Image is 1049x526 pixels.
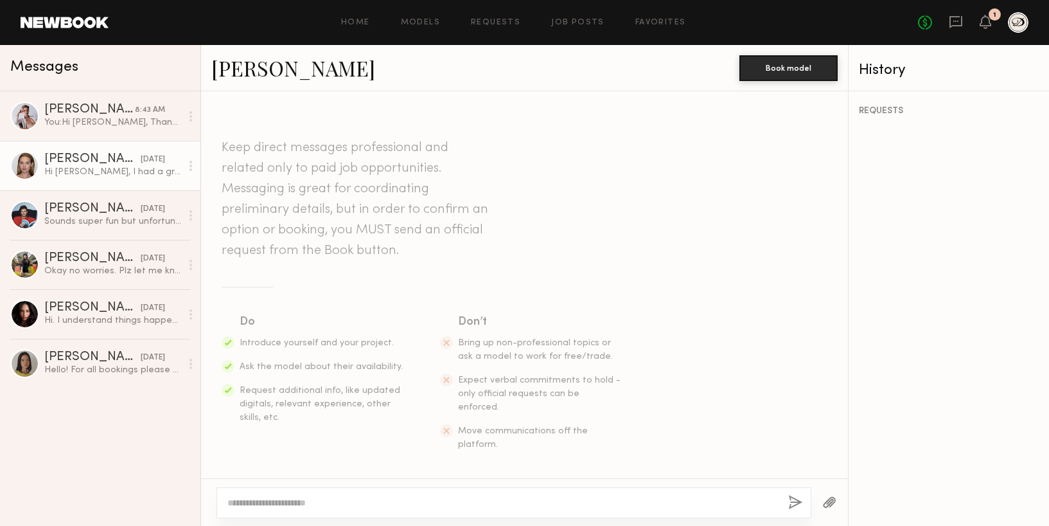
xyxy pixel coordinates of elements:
[44,166,181,178] div: Hi [PERSON_NAME], I had a great weekend - I hope you did as well! I appreciate you reaching out t...
[458,427,588,449] span: Move communications off the platform.
[859,63,1039,78] div: History
[44,116,181,129] div: You: Hi [PERSON_NAME], Thanks so much for getting back to me. Usage would be for an imagery refre...
[240,363,403,371] span: Ask the model about their availability.
[141,203,165,215] div: [DATE]
[141,352,165,364] div: [DATE]
[222,138,491,261] header: Keep direct messages professional and related only to paid job opportunities. Messaging is great ...
[341,19,370,27] a: Home
[44,203,141,215] div: [PERSON_NAME]
[739,55,838,81] button: Book model
[135,104,165,116] div: 8:43 AM
[458,376,621,412] span: Expect verbal commitments to hold - only official requests can be enforced.
[44,265,181,277] div: Okay no worries. Plz let me know!
[458,313,622,331] div: Don’t
[739,62,838,73] a: Book model
[240,313,404,331] div: Do
[240,339,394,347] span: Introduce yourself and your project.
[635,19,686,27] a: Favorites
[551,19,604,27] a: Job Posts
[44,314,181,327] div: Hi. I understand things happen so it shouldn’t be a problem switching dates. I would like to conf...
[141,302,165,314] div: [DATE]
[401,19,440,27] a: Models
[10,60,78,75] span: Messages
[458,339,613,361] span: Bring up non-professional topics or ask a model to work for free/trade.
[44,364,181,376] div: Hello! For all bookings please email my agent [PERSON_NAME][EMAIL_ADDRESS][PERSON_NAME][PERSON_NA...
[44,215,181,228] div: Sounds super fun but unfortunately I’m already booked on [DATE] so can’t make that date work :(
[859,107,1039,116] div: REQUESTS
[44,252,141,265] div: [PERSON_NAME]
[471,19,520,27] a: Requests
[141,253,165,265] div: [DATE]
[211,54,375,82] a: [PERSON_NAME]
[44,351,141,364] div: [PERSON_NAME]
[141,154,165,166] div: [DATE]
[44,104,135,116] div: [PERSON_NAME]
[44,302,141,314] div: [PERSON_NAME]
[44,153,141,166] div: [PERSON_NAME]
[993,12,996,19] div: 1
[240,386,400,422] span: Request additional info, like updated digitals, relevant experience, other skills, etc.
